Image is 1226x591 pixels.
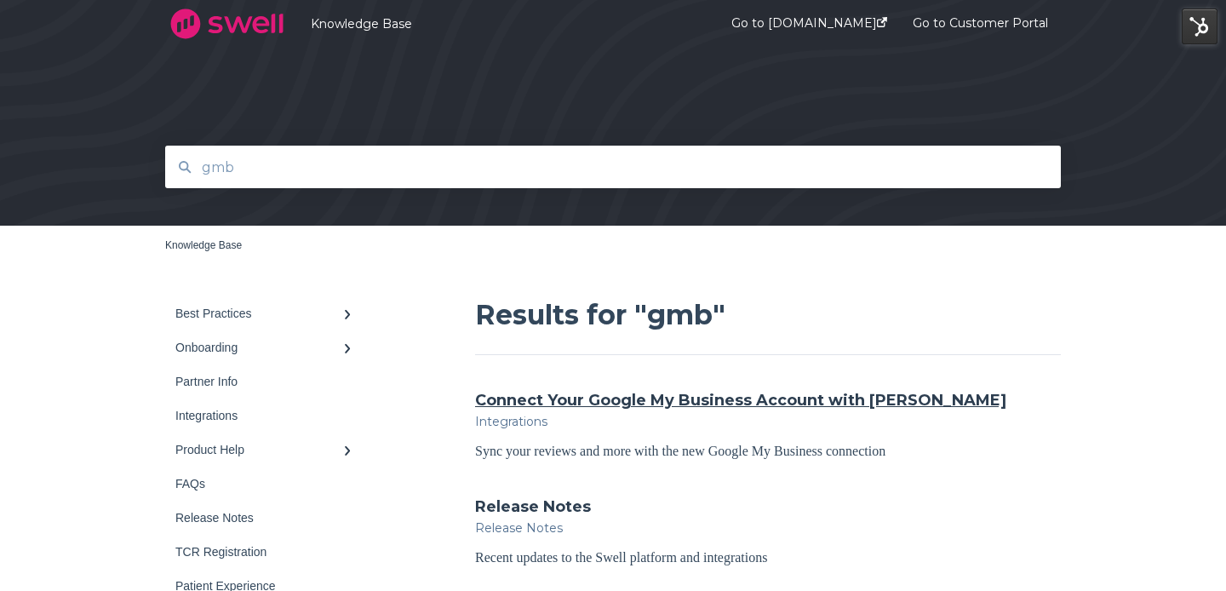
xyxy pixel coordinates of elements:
div: Partner Info [175,375,342,388]
img: HubSpot Tools Menu Toggle [1182,9,1217,44]
a: Partner Info [165,364,370,399]
div: Recent updates to the Swell platform and integrations [475,547,1061,569]
a: Release Notes [165,501,370,535]
a: Connect Your Google My Business Account with [PERSON_NAME] [475,389,1006,411]
div: FAQs [175,477,342,491]
div: Release Notes [175,511,342,525]
a: FAQs [165,467,370,501]
input: Search for answers [192,149,1035,186]
div: Onboarding [175,341,342,354]
div: Product Help [175,443,342,456]
a: TCR Registration [165,535,370,569]
span: Integrations [475,414,547,429]
div: Integrations [175,409,342,422]
a: Knowledge Base [311,16,680,32]
span: Release Notes [475,520,563,536]
a: Integrations [165,399,370,433]
a: Product Help [165,433,370,467]
a: Knowledge Base [165,239,242,251]
div: Sync your reviews and more with the new Google My Business connection [475,440,1061,462]
div: Best Practices [175,307,342,320]
a: Best Practices [165,296,370,330]
a: Onboarding [165,330,370,364]
a: Release Notes [475,496,591,518]
h1: Results for "gmb" [475,296,1061,355]
img: company logo [165,3,289,45]
div: TCR Registration [175,545,342,559]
